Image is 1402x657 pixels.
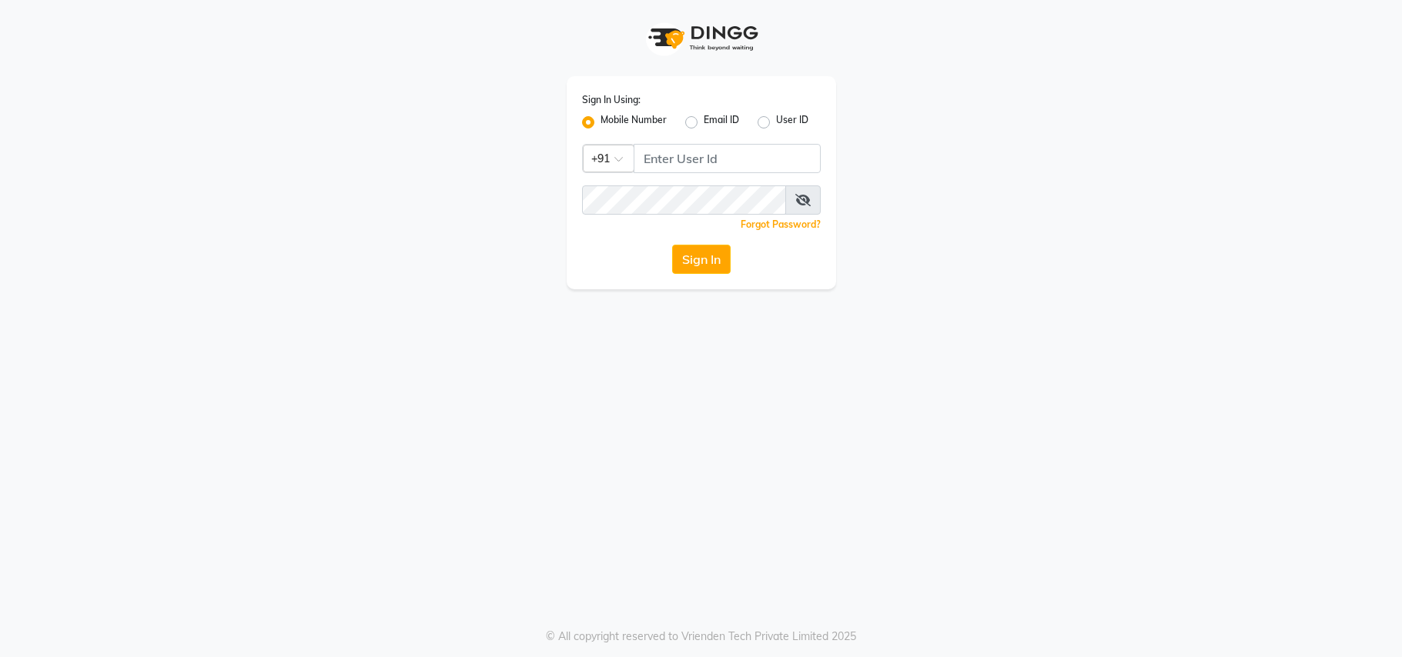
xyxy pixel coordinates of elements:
[672,245,731,274] button: Sign In
[741,218,821,230] a: Forgot Password?
[582,185,786,215] input: Username
[640,15,763,61] img: logo1.svg
[776,113,808,132] label: User ID
[582,93,641,107] label: Sign In Using:
[704,113,739,132] label: Email ID
[601,113,667,132] label: Mobile Number
[634,144,821,173] input: Username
